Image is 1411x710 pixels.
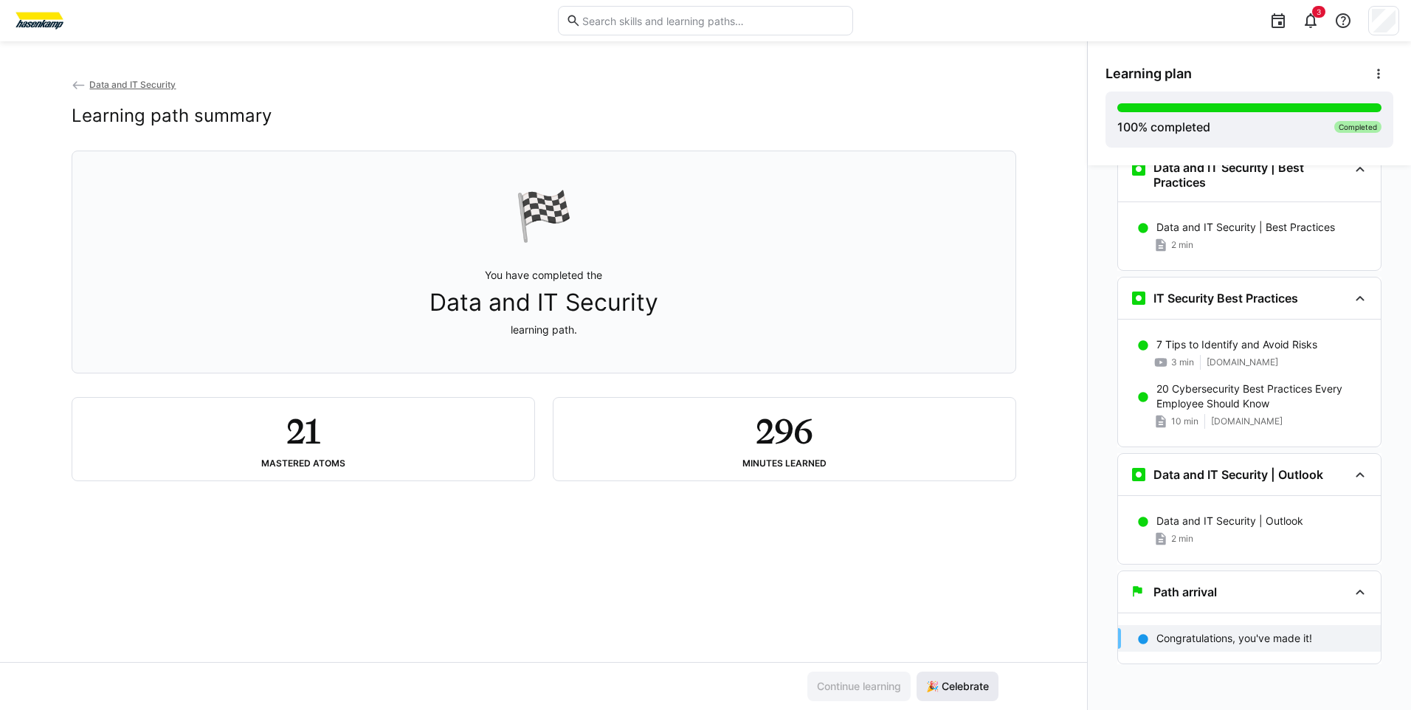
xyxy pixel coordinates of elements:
[1117,118,1210,136] div: % completed
[1171,239,1193,251] span: 2 min
[429,268,658,337] p: You have completed the learning path.
[89,79,176,90] span: Data and IT Security
[72,79,176,90] a: Data and IT Security
[1153,160,1348,190] h3: Data and IT Security | Best Practices
[1156,514,1303,528] p: Data and IT Security | Outlook
[1156,382,1369,411] p: 20 Cybersecurity Best Practices Every Employee Should Know
[807,672,911,701] button: Continue learning
[581,14,845,27] input: Search skills and learning paths…
[1211,416,1283,427] span: [DOMAIN_NAME]
[1171,356,1194,368] span: 3 min
[72,105,272,127] h2: Learning path summary
[1117,120,1138,134] span: 100
[1207,356,1278,368] span: [DOMAIN_NAME]
[1171,533,1193,545] span: 2 min
[286,410,320,452] h2: 21
[756,410,813,452] h2: 296
[1156,337,1317,352] p: 7 Tips to Identify and Avoid Risks
[1153,291,1298,306] h3: IT Security Best Practices
[1105,66,1192,82] span: Learning plan
[924,679,991,694] span: 🎉 Celebrate
[1156,631,1312,646] p: Congratulations, you've made it!
[429,289,658,317] span: Data and IT Security
[1156,220,1335,235] p: Data and IT Security | Best Practices
[1171,416,1198,427] span: 10 min
[917,672,998,701] button: 🎉 Celebrate
[1334,121,1381,133] div: Completed
[1153,467,1323,482] h3: Data and IT Security | Outlook
[815,679,903,694] span: Continue learning
[261,458,345,469] div: Mastered atoms
[1153,585,1217,599] h3: Path arrival
[514,187,573,244] div: 🏁
[1317,7,1321,16] span: 3
[742,458,827,469] div: Minutes learned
